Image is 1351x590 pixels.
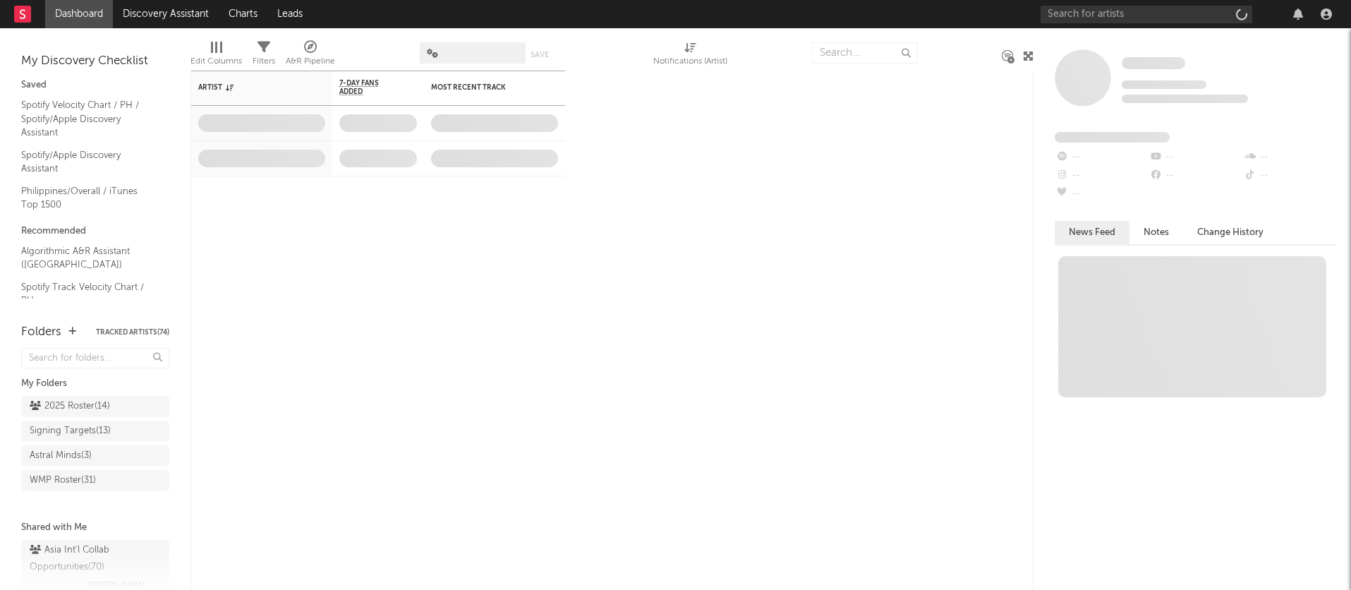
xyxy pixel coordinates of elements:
a: 2025 Roster(14) [21,396,169,417]
input: Search for folders... [21,348,169,368]
div: Most Recent Track [431,83,537,92]
div: My Discovery Checklist [21,53,169,70]
div: A&R Pipeline [286,35,335,76]
a: Spotify Velocity Chart / PH / Spotify/Apple Discovery Assistant [21,97,155,140]
div: Artist [198,83,304,92]
div: -- [1055,185,1149,203]
div: Notifications (Artist) [653,35,727,76]
div: Notifications (Artist) [653,53,727,70]
div: -- [1149,167,1242,185]
div: -- [1149,148,1242,167]
span: Tracking Since: [DATE] [1122,80,1206,89]
span: Some Artist [1122,57,1185,69]
a: Some Artist [1122,56,1185,71]
div: Recommended [21,223,169,240]
a: Spotify Track Velocity Chart / PH [21,279,155,308]
div: -- [1243,167,1337,185]
button: Change History [1183,221,1278,244]
div: Astral Minds ( 3 ) [30,447,92,464]
div: 2025 Roster ( 14 ) [30,398,110,415]
a: Signing Targets(13) [21,421,169,442]
span: Fans Added by Platform [1055,132,1170,143]
div: Saved [21,77,169,94]
div: Shared with Me [21,519,169,536]
a: WMP Roster(31) [21,470,169,491]
button: Save [531,51,549,59]
div: -- [1055,167,1149,185]
span: 7-Day Fans Added [339,79,396,96]
div: -- [1055,148,1149,167]
div: Filters [253,53,275,70]
div: My Folders [21,375,169,392]
div: Signing Targets ( 13 ) [30,423,111,440]
div: Folders [21,324,61,341]
a: Philippines/Overall / iTunes Top 1500 [21,183,155,212]
div: WMP Roster ( 31 ) [30,472,96,489]
div: Edit Columns [190,53,242,70]
div: Filters [253,35,275,76]
div: A&R Pipeline [286,53,335,70]
button: Notes [1129,221,1183,244]
a: Algorithmic A&R Assistant ([GEOGRAPHIC_DATA]) [21,243,155,272]
a: Astral Minds(3) [21,445,169,466]
a: Spotify/Apple Discovery Assistant [21,147,155,176]
div: -- [1243,148,1337,167]
span: 0 fans last week [1122,95,1248,103]
input: Search for artists [1041,6,1252,23]
button: Tracked Artists(74) [96,329,169,336]
button: News Feed [1055,221,1129,244]
div: Asia Int'l Collab Opportunities ( 70 ) [30,542,157,576]
div: Edit Columns [190,35,242,76]
input: Search... [812,42,918,64]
